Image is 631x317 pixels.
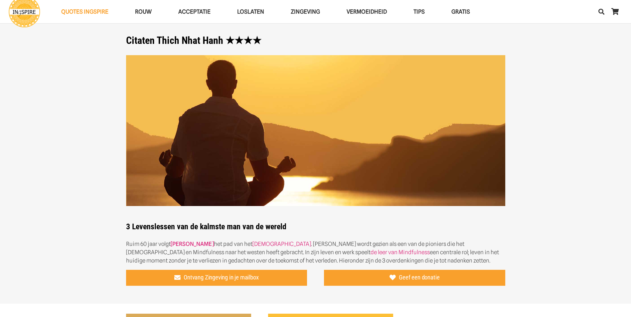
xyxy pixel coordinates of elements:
span: QUOTES INGSPIRE [61,8,108,15]
span: Ontvang Zingeving in je mailbox [184,274,258,281]
a: Ontvang Zingeving in je mailbox [126,270,307,286]
span: Acceptatie [178,8,211,15]
a: GRATISGRATIS Menu [438,3,483,20]
a: QUOTES INGSPIREQUOTES INGSPIRE Menu [48,3,122,20]
span: Loslaten [237,8,264,15]
img: Zen Wijsheden en Levenslessen van Thich Nhat Hanh [126,55,505,206]
a: TIPSTIPS Menu [400,3,438,20]
a: Geef een donatie [324,270,505,286]
strong: 3 Levenslessen van de kalmste man van de wereld [126,222,286,231]
a: [DEMOGRAPHIC_DATA] [252,241,311,247]
h1: Citaten Thich Nhat Hanh ★★★★ [126,35,505,47]
span: TIPS [413,8,425,15]
a: ROUWROUW Menu [122,3,165,20]
a: [PERSON_NAME] [171,241,214,247]
a: ZingevingZingeving Menu [277,3,333,20]
a: de leer van Mindfulness [371,249,430,256]
span: GRATIS [451,8,470,15]
span: ROUW [135,8,152,15]
a: VERMOEIDHEIDVERMOEIDHEID Menu [333,3,400,20]
span: Geef een donatie [399,274,439,281]
a: LoslatenLoslaten Menu [224,3,277,20]
a: Zoeken [595,3,608,20]
span: VERMOEIDHEID [347,8,387,15]
a: AcceptatieAcceptatie Menu [165,3,224,20]
p: Ruim 60 jaar volgt het pad van het . [PERSON_NAME] wordt gezien als een van de pioniers die het [... [126,240,505,265]
span: Zingeving [291,8,320,15]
